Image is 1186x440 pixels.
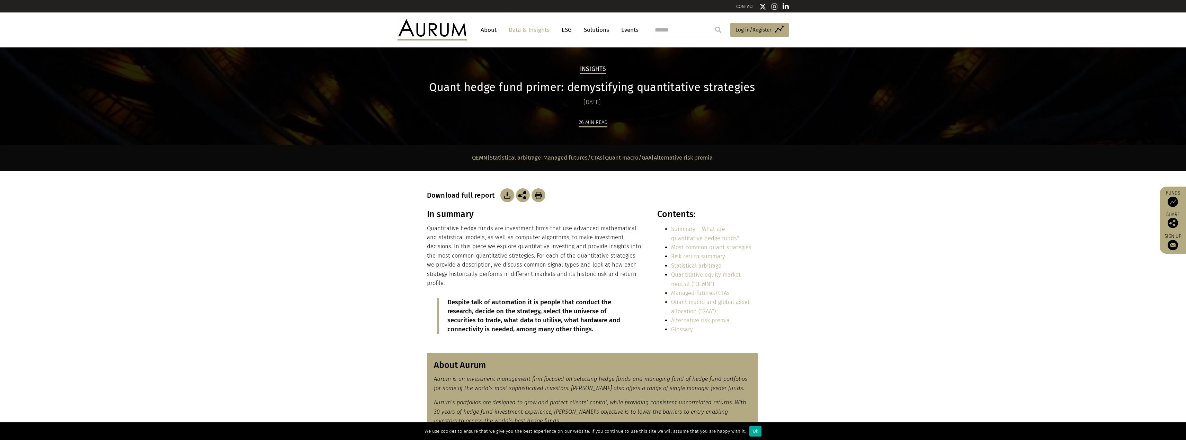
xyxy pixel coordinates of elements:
img: Share this post [1168,218,1178,228]
em: Aurum’s portfolios are designed to grow and protect clients’ capital, while providing consistent ... [434,399,746,424]
h1: Quant hedge fund primer: demystifying quantitative strategies [427,81,758,94]
h2: Insights [580,65,606,74]
a: Funds [1163,190,1183,207]
a: QEMN [472,154,487,161]
a: Managed futures/CTAs [543,154,603,161]
a: Quant macro/GAA [605,154,651,161]
h3: Contents: [657,209,757,219]
img: Instagram icon [772,3,778,10]
em: Aurum is an investment management firm focused on selecting hedge funds and managing fund of hedg... [434,376,748,391]
a: Statistical arbitrage [671,262,721,269]
a: Sign up [1163,233,1183,250]
a: Managed futures/CTAs [671,290,730,296]
div: [DATE] [427,98,758,107]
a: Glossary [671,326,693,333]
div: Share [1163,212,1183,228]
h3: Download full report [427,191,499,199]
a: Log in/Register [730,23,789,37]
a: Data & Insights [505,24,553,36]
div: Ok [749,426,761,437]
a: ESG [558,24,575,36]
a: Summary – What are quantitative hedge funds? [671,226,739,241]
img: Download Article [500,188,514,202]
a: About [477,24,500,36]
h3: About Aurum [434,360,751,370]
a: Quant macro and global asset allocation (“GAA”) [671,299,750,314]
img: Access Funds [1168,197,1178,207]
p: Despite talk of automation it is people that conduct the research, decide on the strategy, select... [447,298,623,334]
img: Share this post [516,188,530,202]
img: Aurum [398,19,467,40]
a: Alternative risk premia [671,317,730,324]
strong: | | | | [472,154,713,161]
a: Most common quant strategies [671,244,751,251]
img: Sign up to our newsletter [1168,240,1178,250]
a: Risk return summary [671,253,725,260]
span: Log in/Register [735,26,772,34]
input: Submit [711,23,725,37]
div: 26 min read [579,118,607,127]
a: Quantitative equity market neutral (“QEMN”) [671,271,741,287]
a: Events [618,24,639,36]
a: Alternative risk premia [654,154,713,161]
a: Solutions [580,24,613,36]
img: Twitter icon [759,3,766,10]
h3: In summary [427,209,642,219]
p: Quantitative hedge funds are investment firms that use advanced mathematical and statistical mode... [427,224,642,288]
img: Download Article [532,188,545,202]
a: Statistical arbitrage [490,154,541,161]
a: CONTACT [736,4,754,9]
img: Linkedin icon [783,3,789,10]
